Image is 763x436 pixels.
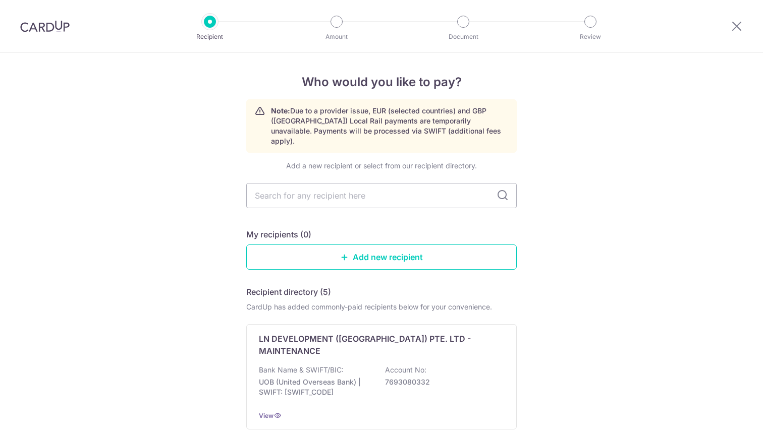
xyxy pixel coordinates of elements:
input: Search for any recipient here [246,183,517,208]
p: 7693080332 [385,377,498,387]
strong: Note: [271,106,290,115]
p: Account No: [385,365,426,375]
p: Review [553,32,628,42]
a: View [259,412,274,419]
p: UOB (United Overseas Bank) | SWIFT: [SWIFT_CODE] [259,377,372,397]
h5: My recipients (0) [246,228,311,240]
img: CardUp [20,20,70,32]
p: Recipient [173,32,247,42]
p: Bank Name & SWIFT/BIC: [259,365,344,375]
div: CardUp has added commonly-paid recipients below for your convenience. [246,302,517,312]
a: Add new recipient [246,244,517,270]
h4: Who would you like to pay? [246,73,517,91]
p: Due to a provider issue, EUR (selected countries) and GBP ([GEOGRAPHIC_DATA]) Local Rail payments... [271,106,508,146]
div: Add a new recipient or select from our recipient directory. [246,161,517,171]
h5: Recipient directory (5) [246,286,331,298]
p: LN DEVELOPMENT ([GEOGRAPHIC_DATA]) PTE. LTD - MAINTENANCE [259,333,492,357]
p: Amount [299,32,374,42]
p: Document [426,32,501,42]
